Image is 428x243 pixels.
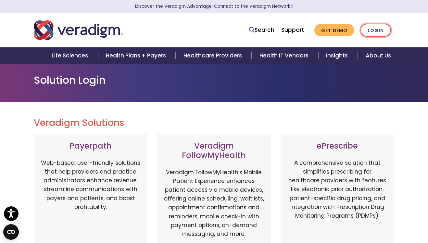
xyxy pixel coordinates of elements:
[164,141,264,160] h3: Veradigm FollowMyHealth
[249,26,274,34] a: Search
[358,47,399,64] a: About Us
[34,19,123,41] img: Veradigm logo
[360,24,391,37] a: Login
[40,141,141,151] h3: Payerpath
[3,224,19,240] button: Open CMP widget
[281,26,304,34] a: Support
[34,74,394,86] h1: Solution Login
[287,141,388,151] h3: ePrescribe
[164,168,264,239] p: Veradigm FollowMyHealth's Mobile Patient Experience enhances patient access via mobile devices, o...
[34,117,394,128] h2: Veradigm Solutions
[44,47,98,64] a: Life Sciences
[314,24,354,37] a: Get Demo
[290,3,293,9] span: Learn More
[176,47,252,64] a: Healthcare Providers
[98,47,176,64] a: Health Plans + Payers
[318,47,358,64] a: Insights
[252,47,318,64] a: Health IT Vendors
[135,3,293,9] a: Discover the Veradigm Advantage: Connect to the Veradigm NetworkLearn More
